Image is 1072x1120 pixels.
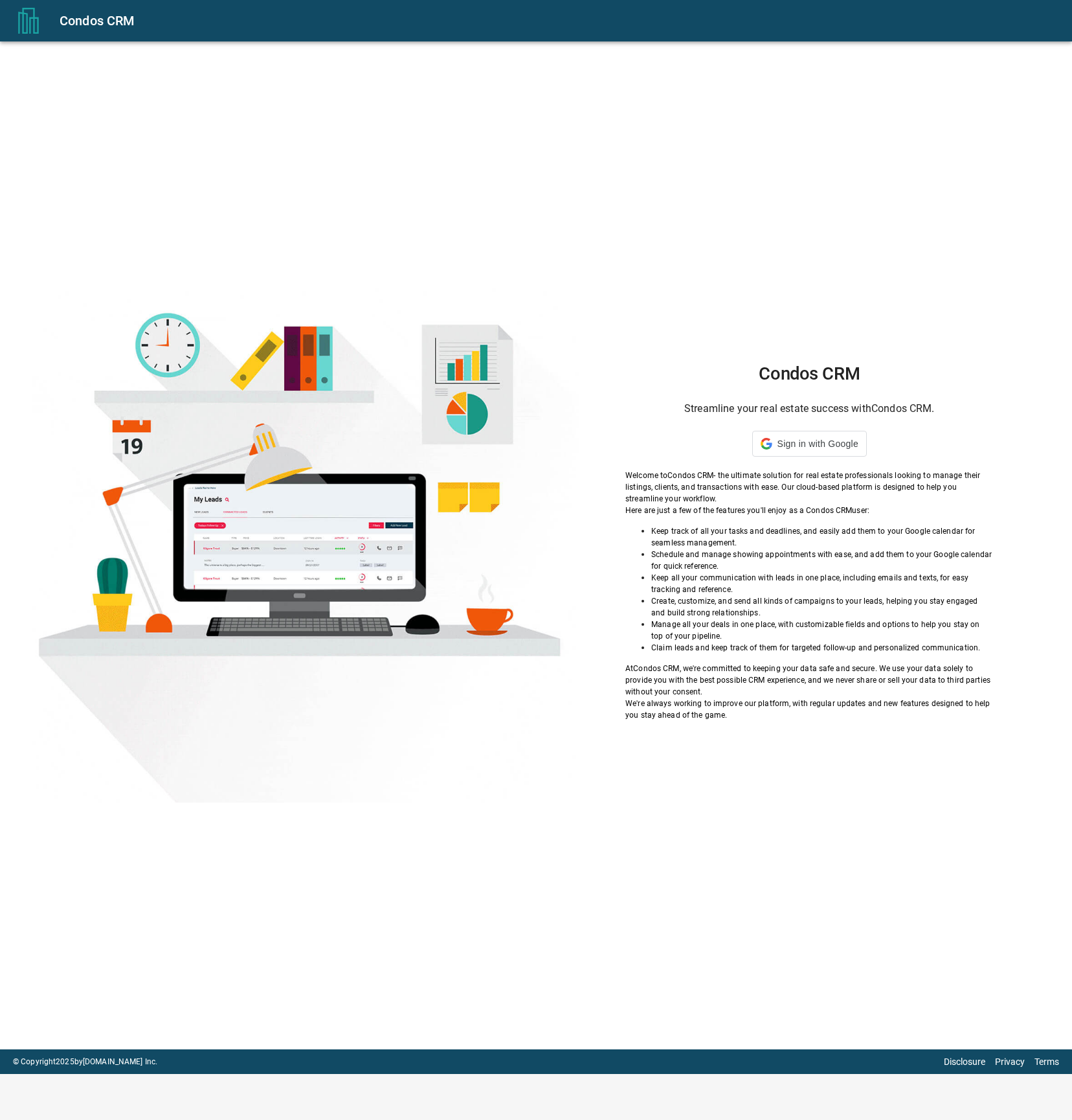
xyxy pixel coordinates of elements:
h6: Streamline your real estate success with Condos CRM . [625,400,993,418]
a: [DOMAIN_NAME] Inc. [83,1057,157,1066]
p: © Copyright 2025 by [13,1056,157,1068]
p: At Condos CRM , we're committed to keeping your data safe and secure. We use your data solely to ... [625,663,993,698]
p: Welcome to Condos CRM - the ultimate solution for real estate professionals looking to manage the... [625,470,993,505]
a: Terms [1034,1057,1059,1067]
p: Schedule and manage showing appointments with ease, and add them to your Google calendar for quic... [651,549,993,572]
a: Disclosure [944,1057,985,1067]
div: Sign in with Google [752,431,867,457]
p: Here are just a few of the features you'll enjoy as a Condos CRM user: [625,505,993,516]
div: Condos CRM [60,10,1056,31]
p: Keep all your communication with leads in one place, including emails and texts, for easy trackin... [651,572,993,595]
p: Claim leads and keep track of them for targeted follow-up and personalized communication. [651,642,993,654]
p: Keep track of all your tasks and deadlines, and easily add them to your Google calendar for seaml... [651,525,993,549]
p: We're always working to improve our platform, with regular updates and new features designed to h... [625,698,993,721]
p: Create, customize, and send all kinds of campaigns to your leads, helping you stay engaged and bu... [651,595,993,619]
a: Privacy [995,1057,1025,1067]
p: Manage all your deals in one place, with customizable fields and options to help you stay on top ... [651,619,993,642]
span: Sign in with Google [777,439,858,449]
h1: Condos CRM [625,363,993,384]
